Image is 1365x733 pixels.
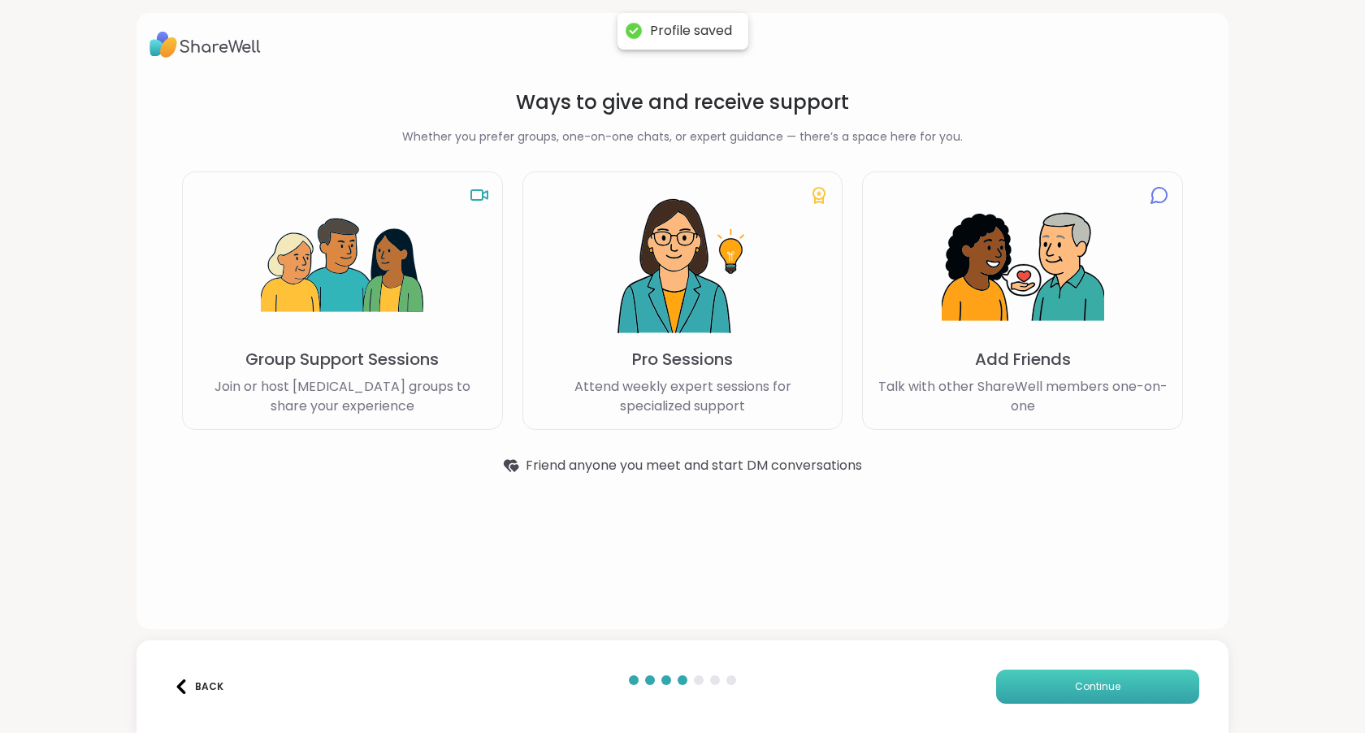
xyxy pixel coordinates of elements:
span: Continue [1075,679,1120,694]
p: Talk with other ShareWell members one-on-one [876,377,1169,416]
p: Pro Sessions [632,348,733,371]
span: Friend anyone you meet and start DM conversations [526,456,862,475]
p: Add Friends [975,348,1071,371]
img: Group Support Sessions [261,185,423,348]
div: Profile saved [650,23,732,40]
h2: Whether you prefer groups, one-on-one chats, or expert guidance — there’s a space here for you. [182,128,1183,145]
button: Back [166,670,231,704]
p: Join or host [MEDICAL_DATA] groups to share your experience [196,377,489,416]
button: Continue [996,670,1199,704]
p: Attend weekly expert sessions for specialized support [536,377,830,416]
img: ShareWell Logo [149,26,261,63]
h1: Ways to give and receive support [182,89,1183,115]
img: Pro Sessions [601,185,764,348]
div: Back [174,679,223,694]
img: Add Friends [942,185,1104,348]
p: Group Support Sessions [245,348,439,371]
